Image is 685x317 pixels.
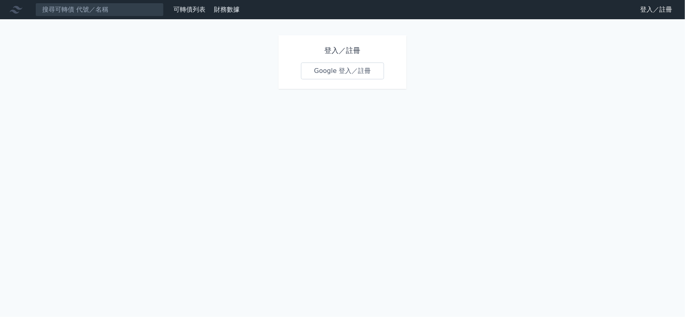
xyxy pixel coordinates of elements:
[214,6,240,13] a: 財務數據
[301,45,384,56] h1: 登入／註冊
[173,6,205,13] a: 可轉債列表
[634,3,679,16] a: 登入／註冊
[35,3,164,16] input: 搜尋可轉債 代號／名稱
[301,63,384,79] a: Google 登入／註冊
